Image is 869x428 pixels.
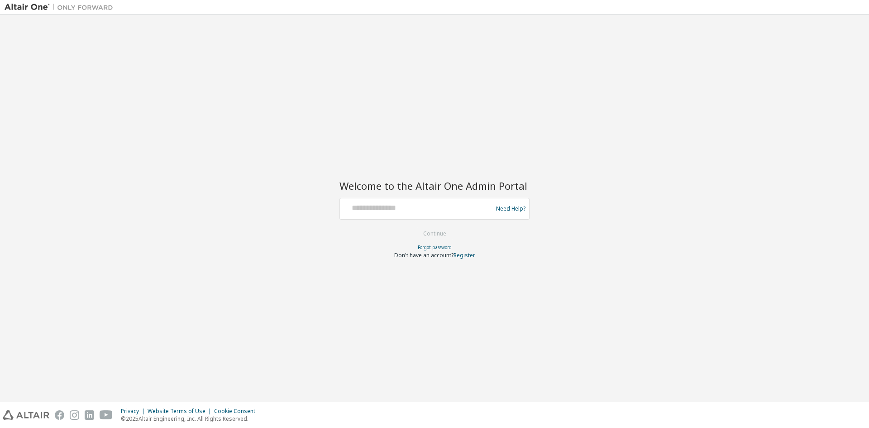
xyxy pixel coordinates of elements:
[121,408,148,415] div: Privacy
[214,408,261,415] div: Cookie Consent
[85,410,94,420] img: linkedin.svg
[496,208,525,209] a: Need Help?
[70,410,79,420] img: instagram.svg
[3,410,49,420] img: altair_logo.svg
[100,410,113,420] img: youtube.svg
[5,3,118,12] img: Altair One
[121,415,261,423] p: © 2025 Altair Engineering, Inc. All Rights Reserved.
[394,251,454,259] span: Don't have an account?
[454,251,475,259] a: Register
[148,408,214,415] div: Website Terms of Use
[418,244,452,250] a: Forgot password
[55,410,64,420] img: facebook.svg
[339,179,530,192] h2: Welcome to the Altair One Admin Portal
